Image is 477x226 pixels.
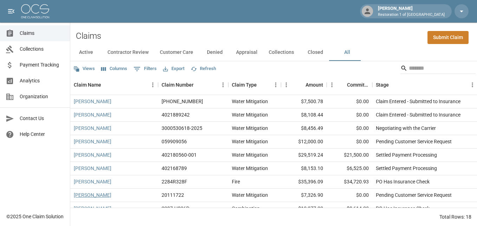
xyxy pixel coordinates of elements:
[20,61,64,69] span: Payment Tracking
[327,149,372,162] div: $21,500.00
[70,75,158,95] div: Claim Name
[232,151,268,158] div: Water Mitigation
[194,80,203,90] button: Sort
[232,125,268,132] div: Water Mitigation
[162,192,184,199] div: 20111722
[162,165,187,172] div: 402168789
[327,162,372,175] div: $6,525.00
[306,75,323,95] div: Amount
[158,75,228,95] div: Claim Number
[228,75,281,95] div: Claim Type
[74,151,111,158] a: [PERSON_NAME]
[232,192,268,199] div: Water Mitigation
[72,63,97,74] button: Views
[281,149,327,162] div: $29,519.24
[400,63,476,75] div: Search
[232,165,268,172] div: Water Mitigation
[230,44,263,61] button: Appraisal
[327,122,372,135] div: $0.00
[232,138,268,145] div: Water Mitigation
[102,44,154,61] button: Contractor Review
[189,63,218,74] button: Refresh
[74,98,111,105] a: [PERSON_NAME]
[20,45,64,53] span: Collections
[281,108,327,122] div: $8,108.44
[132,63,158,75] button: Show filters
[327,108,372,122] div: $0.00
[162,98,203,105] div: 300-0573363-2025
[376,178,430,185] div: PO Has Insurance Check
[74,138,111,145] a: [PERSON_NAME]
[232,75,257,95] div: Claim Type
[70,44,477,61] div: dynamic tabs
[74,125,111,132] a: [PERSON_NAME]
[74,111,111,118] a: [PERSON_NAME]
[101,80,111,90] button: Sort
[347,75,369,95] div: Committed Amount
[281,202,327,215] div: $12,277.33
[162,75,194,95] div: Claim Number
[162,151,197,158] div: 402180560-001
[74,205,111,212] a: [PERSON_NAME]
[162,125,202,132] div: 3000530618-2025
[327,80,337,90] button: Menu
[20,30,64,37] span: Claims
[376,205,430,212] div: PO Has Insurance Check
[162,138,187,145] div: 059909056
[4,4,18,18] button: open drawer
[427,31,469,44] a: Submit Claim
[20,77,64,84] span: Analytics
[218,80,228,90] button: Menu
[162,111,190,118] div: 4021889242
[296,80,306,90] button: Sort
[376,165,437,172] div: Settled Payment Processing
[20,115,64,122] span: Contact Us
[76,31,101,41] h2: Claims
[376,111,460,118] div: Claim Entered - Submitted to Insurance
[263,44,300,61] button: Collections
[162,205,189,212] div: 2287-H836P
[375,5,447,18] div: [PERSON_NAME]
[148,80,158,90] button: Menu
[281,122,327,135] div: $8,456.49
[281,175,327,189] div: $35,396.09
[327,202,372,215] div: $8,614.23
[376,75,389,95] div: Stage
[154,44,199,61] button: Customer Care
[281,80,292,90] button: Menu
[20,93,64,100] span: Organization
[337,80,347,90] button: Sort
[327,175,372,189] div: $34,720.93
[162,178,187,185] div: 2284R328F
[376,138,452,145] div: Pending Customer Service Request
[376,98,460,105] div: Claim Entered - Submitted to Insurance
[232,205,260,212] div: Combination
[389,80,399,90] button: Sort
[232,98,268,105] div: Water Mitigation
[270,80,281,90] button: Menu
[378,12,445,18] p: Restoration 1 of [GEOGRAPHIC_DATA]
[74,75,101,95] div: Claim Name
[281,189,327,202] div: $7,326.90
[376,151,437,158] div: Settled Payment Processing
[281,75,327,95] div: Amount
[327,189,372,202] div: $0.00
[74,178,111,185] a: [PERSON_NAME]
[161,63,186,74] button: Export
[327,135,372,149] div: $0.00
[74,165,111,172] a: [PERSON_NAME]
[74,192,111,199] a: [PERSON_NAME]
[70,44,102,61] button: Active
[327,75,372,95] div: Committed Amount
[439,213,471,220] div: Total Rows: 18
[331,44,363,61] button: All
[281,162,327,175] div: $8,153.10
[281,95,327,108] div: $7,500.78
[376,192,452,199] div: Pending Customer Service Request
[99,63,129,74] button: Select columns
[281,135,327,149] div: $12,000.00
[376,125,436,132] div: Negotiating with the Carrier
[232,178,240,185] div: Fire
[257,80,267,90] button: Sort
[327,95,372,108] div: $0.00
